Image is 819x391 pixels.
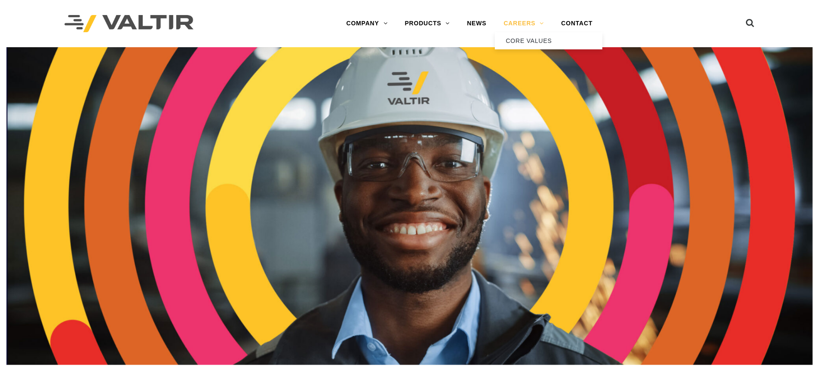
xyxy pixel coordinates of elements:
a: CONTACT [552,15,601,32]
a: COMPANY [337,15,396,32]
a: NEWS [458,15,495,32]
img: Careers_Header [6,47,813,365]
img: Valtir [64,15,193,33]
a: CAREERS [495,15,552,32]
a: PRODUCTS [396,15,458,32]
a: CORE VALUES [495,32,602,49]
